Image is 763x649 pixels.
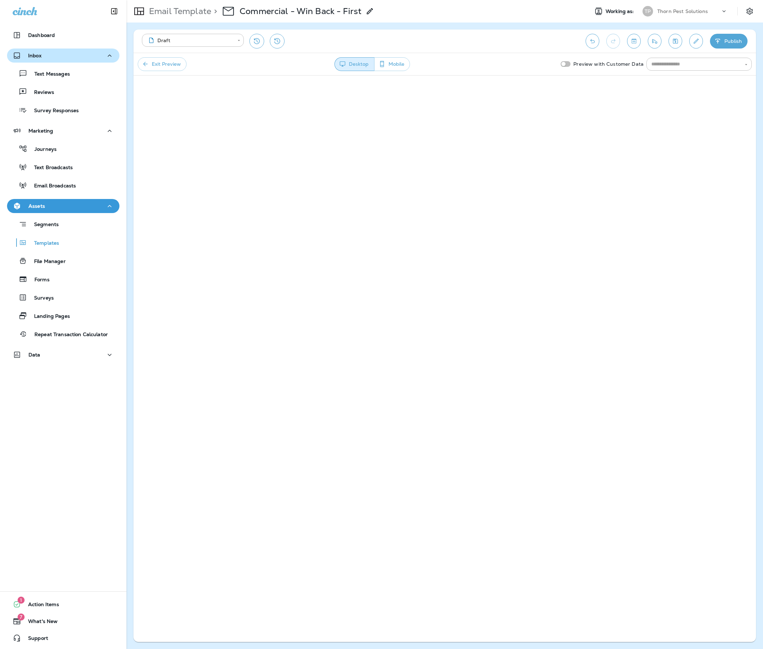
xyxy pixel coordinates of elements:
[27,183,76,189] p: Email Broadcasts
[7,66,119,81] button: Text Messages
[7,28,119,42] button: Dashboard
[7,124,119,138] button: Marketing
[240,6,361,17] p: Commercial - Win Back - First
[7,103,119,117] button: Survey Responses
[627,34,641,49] button: Toggle preview
[657,8,708,14] p: Thorn Pest Solutions
[18,613,25,621] span: 7
[211,6,217,17] p: >
[7,235,119,250] button: Templates
[570,58,646,70] p: Preview with Customer Data
[147,37,233,44] div: Draft
[27,277,50,283] p: Forms
[146,6,211,17] p: Email Template
[7,253,119,268] button: File Manager
[669,34,682,49] button: Save
[7,614,119,628] button: 7What's New
[648,34,661,49] button: Send test email
[27,165,73,171] p: Text Broadcasts
[7,49,119,63] button: Inbox
[7,160,119,174] button: Text Broadcasts
[743,62,749,68] button: Open
[7,290,119,305] button: Surveys
[7,348,119,362] button: Data
[27,295,54,302] p: Surveys
[689,34,703,49] button: Edit details
[7,631,119,645] button: Support
[710,34,748,49] button: Publish
[28,32,55,38] p: Dashboard
[7,199,119,213] button: Assets
[7,308,119,323] button: Landing Pages
[28,352,40,358] p: Data
[374,57,410,71] button: Mobile
[586,34,599,49] button: Undo
[27,313,70,320] p: Landing Pages
[743,5,756,18] button: Settings
[28,203,45,209] p: Assets
[7,84,119,99] button: Reviews
[606,8,635,14] span: Working as:
[270,34,285,49] button: View Changelog
[27,71,70,78] p: Text Messages
[27,221,59,229] p: Segments
[21,635,48,644] span: Support
[27,258,66,265] p: File Manager
[27,89,54,96] p: Reviews
[27,332,108,338] p: Repeat Transaction Calculator
[27,240,59,247] p: Templates
[138,57,187,71] button: Exit Preview
[249,34,264,49] button: Restore from previous version
[28,128,53,134] p: Marketing
[7,178,119,193] button: Email Broadcasts
[7,217,119,232] button: Segments
[7,141,119,156] button: Journeys
[334,57,374,71] button: Desktop
[643,6,653,17] div: TP
[104,4,124,18] button: Collapse Sidebar
[21,602,59,610] span: Action Items
[28,53,41,58] p: Inbox
[18,597,25,604] span: 1
[27,108,79,114] p: Survey Responses
[7,597,119,611] button: 1Action Items
[27,146,57,153] p: Journeys
[7,272,119,287] button: Forms
[7,327,119,341] button: Repeat Transaction Calculator
[21,618,58,627] span: What's New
